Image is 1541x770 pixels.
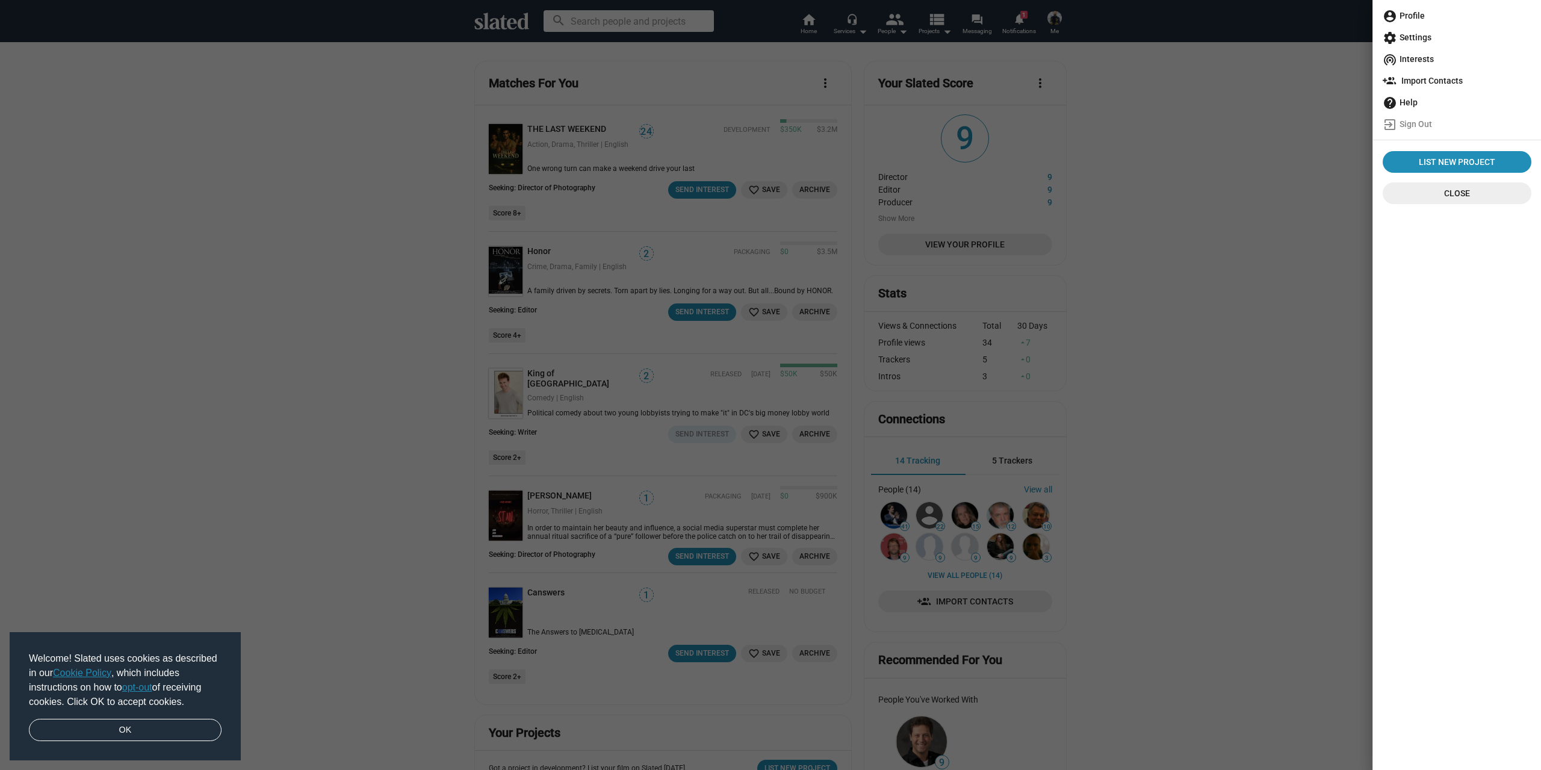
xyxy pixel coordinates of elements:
[1378,113,1536,135] a: Sign Out
[1383,26,1531,48] span: Settings
[1392,182,1522,204] span: Close
[1378,5,1536,26] a: Profile
[1378,92,1536,113] a: Help
[10,632,241,761] div: cookieconsent
[122,682,152,692] a: opt-out
[1388,151,1527,173] span: List New Project
[1383,70,1531,92] span: Import Contacts
[29,651,222,709] span: Welcome! Slated uses cookies as described in our , which includes instructions on how to of recei...
[1383,48,1531,70] span: Interests
[1383,5,1531,26] span: Profile
[1383,96,1397,110] mat-icon: help
[1378,48,1536,70] a: Interests
[1383,113,1531,135] span: Sign Out
[1383,92,1531,113] span: Help
[1378,70,1536,92] a: Import Contacts
[1383,117,1397,132] mat-icon: exit_to_app
[1383,151,1531,173] a: List New Project
[1383,9,1397,23] mat-icon: account_circle
[29,719,222,742] a: dismiss cookie message
[53,668,111,678] a: Cookie Policy
[1383,182,1531,204] button: Close
[1378,26,1536,48] a: Settings
[1383,52,1397,67] mat-icon: wifi_tethering
[1383,31,1397,45] mat-icon: settings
